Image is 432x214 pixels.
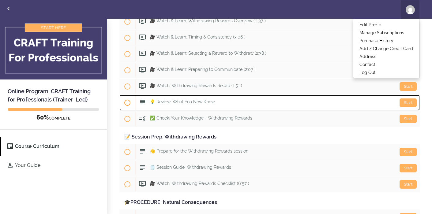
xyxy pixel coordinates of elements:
[119,95,420,111] a: Start 💡 Review: What You Now Know
[406,5,415,14] img: jwhaley@discoverynj.org
[1,137,107,156] a: Course Curriculum
[1,156,107,175] a: Your Guide
[150,99,215,104] span: 💡 Review: What You Now Know
[400,98,417,107] div: Start
[353,37,419,45] a: Purchase History
[150,67,256,72] span: 🎥 Watch & Learn: Preparing to Communicate (2:07 )
[400,148,417,156] div: Start
[119,176,420,192] a: Start 🎥 Watch: Withdrawing Rewards Checklist (6:57 )
[119,196,420,209] div: 🎓PROCEDURE: Natural Consequences
[150,18,266,23] span: 🎥 Watch & Learn: Withdrawing Rewards Overview (0:37 )
[119,46,420,62] a: Start 🎥 Watch & Learn: Selecting a Reward to Withdraw (2:38 )
[119,160,420,176] a: Start 🗒️ Session Guide: Withdrawing Rewards
[400,82,417,91] div: Start
[119,79,420,94] a: Start 🎥 Watch: Withdrawing Rewards Recap (1:51 )
[400,115,417,123] div: Start
[8,114,99,122] div: COMPLETE
[119,111,420,127] a: Start ✅ Check: Your Knowledge - Withdrawing Rewards
[150,181,249,186] span: 🎥 Watch: Withdrawing Rewards Checklist (6:57 )
[400,180,417,189] div: Start
[150,116,252,120] span: ✅ Check: Your Knowledge - Withdrawing Rewards
[119,30,420,46] a: Start 🎥 Watch & Learn: Timing & Consistency (3:06 )
[119,144,420,160] a: Start 👋 Prepare for the Withdrawing Rewards session
[353,53,419,61] a: Address
[36,114,49,121] span: 60%
[353,21,419,29] a: Edit Profile
[150,149,248,153] span: 👋 Prepare for the Withdrawing Rewards session
[5,5,12,12] svg: Back to courses
[119,62,420,78] a: Start 🎥 Watch & Learn: Preparing to Communicate (2:07 )
[353,29,419,37] a: Manage Subscriptions
[0,0,17,18] a: Back to courses
[150,83,242,88] span: 🎥 Watch: Withdrawing Rewards Recap (1:51 )
[400,164,417,172] div: Start
[119,130,420,144] div: 📝 Session Prep: Withdrawing Rewards
[119,14,420,30] a: Start 🎥 Watch & Learn: Withdrawing Rewards Overview (0:37 )
[150,35,246,39] span: 🎥 Watch & Learn: Timing & Consistency (3:06 )
[353,45,419,53] a: Add / Change Credit Card
[150,165,231,170] span: 🗒️ Session Guide: Withdrawing Rewards
[353,61,419,68] a: Contact
[353,68,419,76] a: Log Out
[150,51,266,56] span: 🎥 Watch & Learn: Selecting a Reward to Withdraw (2:38 )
